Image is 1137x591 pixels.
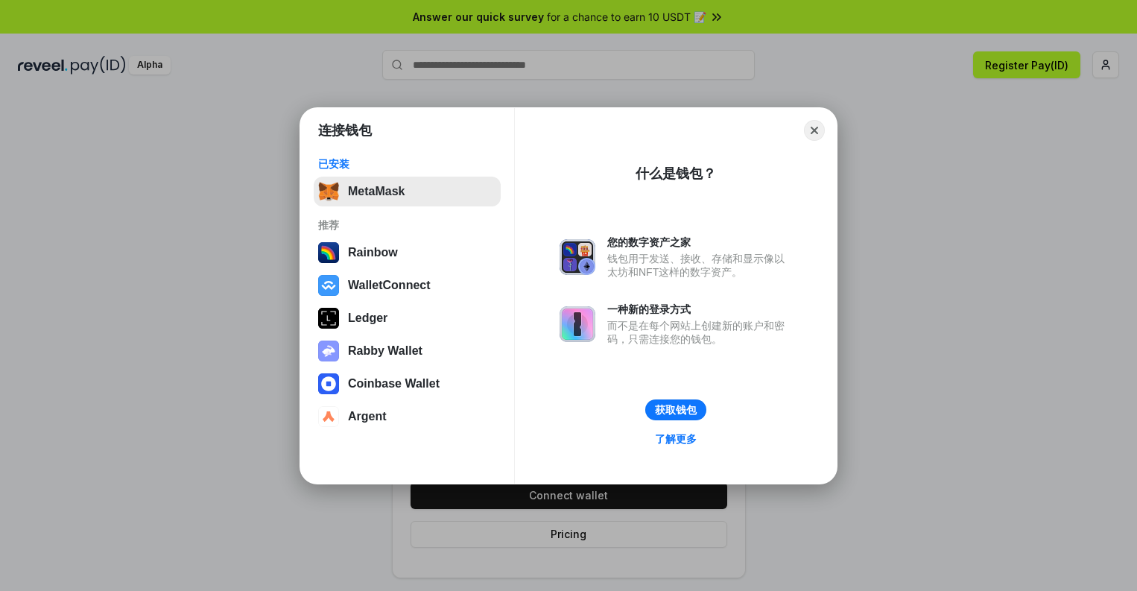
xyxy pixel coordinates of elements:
h1: 连接钱包 [318,121,372,139]
button: Ledger [314,303,501,333]
button: Rabby Wallet [314,336,501,366]
button: Close [804,120,825,141]
img: svg+xml,%3Csvg%20xmlns%3D%22http%3A%2F%2Fwww.w3.org%2F2000%2Fsvg%22%20fill%3D%22none%22%20viewBox... [560,239,595,275]
button: Coinbase Wallet [314,369,501,399]
img: svg+xml,%3Csvg%20fill%3D%22none%22%20height%3D%2233%22%20viewBox%3D%220%200%2035%2033%22%20width%... [318,181,339,202]
div: Coinbase Wallet [348,377,440,391]
img: svg+xml,%3Csvg%20width%3D%22120%22%20height%3D%22120%22%20viewBox%3D%220%200%20120%20120%22%20fil... [318,242,339,263]
div: MetaMask [348,185,405,198]
div: 而不是在每个网站上创建新的账户和密码，只需连接您的钱包。 [607,319,792,346]
img: svg+xml,%3Csvg%20xmlns%3D%22http%3A%2F%2Fwww.w3.org%2F2000%2Fsvg%22%20fill%3D%22none%22%20viewBox... [318,341,339,361]
div: Argent [348,410,387,423]
div: 推荐 [318,218,496,232]
div: 什么是钱包？ [636,165,716,183]
div: WalletConnect [348,279,431,292]
div: Rainbow [348,246,398,259]
div: Ledger [348,312,387,325]
img: svg+xml,%3Csvg%20width%3D%2228%22%20height%3D%2228%22%20viewBox%3D%220%200%2028%2028%22%20fill%3D... [318,406,339,427]
a: 了解更多 [646,429,706,449]
img: svg+xml,%3Csvg%20xmlns%3D%22http%3A%2F%2Fwww.w3.org%2F2000%2Fsvg%22%20fill%3D%22none%22%20viewBox... [560,306,595,342]
div: 了解更多 [655,432,697,446]
button: MetaMask [314,177,501,206]
img: svg+xml,%3Csvg%20xmlns%3D%22http%3A%2F%2Fwww.w3.org%2F2000%2Fsvg%22%20width%3D%2228%22%20height%3... [318,308,339,329]
div: 获取钱包 [655,403,697,417]
img: svg+xml,%3Csvg%20width%3D%2228%22%20height%3D%2228%22%20viewBox%3D%220%200%2028%2028%22%20fill%3D... [318,373,339,394]
img: svg+xml,%3Csvg%20width%3D%2228%22%20height%3D%2228%22%20viewBox%3D%220%200%2028%2028%22%20fill%3D... [318,275,339,296]
div: 一种新的登录方式 [607,303,792,316]
div: 已安装 [318,157,496,171]
button: Rainbow [314,238,501,268]
button: WalletConnect [314,271,501,300]
div: 您的数字资产之家 [607,236,792,249]
div: 钱包用于发送、接收、存储和显示像以太坊和NFT这样的数字资产。 [607,252,792,279]
button: Argent [314,402,501,432]
button: 获取钱包 [645,399,706,420]
div: Rabby Wallet [348,344,422,358]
